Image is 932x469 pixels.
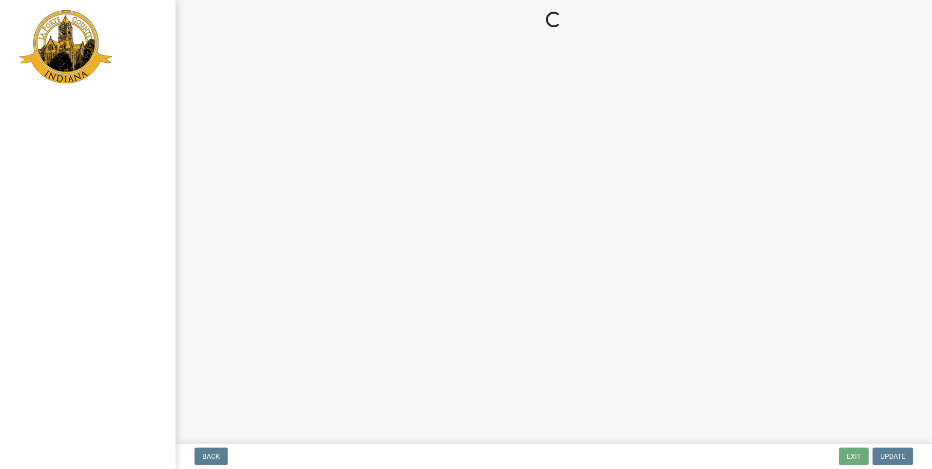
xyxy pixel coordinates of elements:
[202,452,220,460] span: Back
[19,10,112,83] img: La Porte County, Indiana
[880,452,905,460] span: Update
[839,448,869,465] button: Exit
[194,448,228,465] button: Back
[873,448,913,465] button: Update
